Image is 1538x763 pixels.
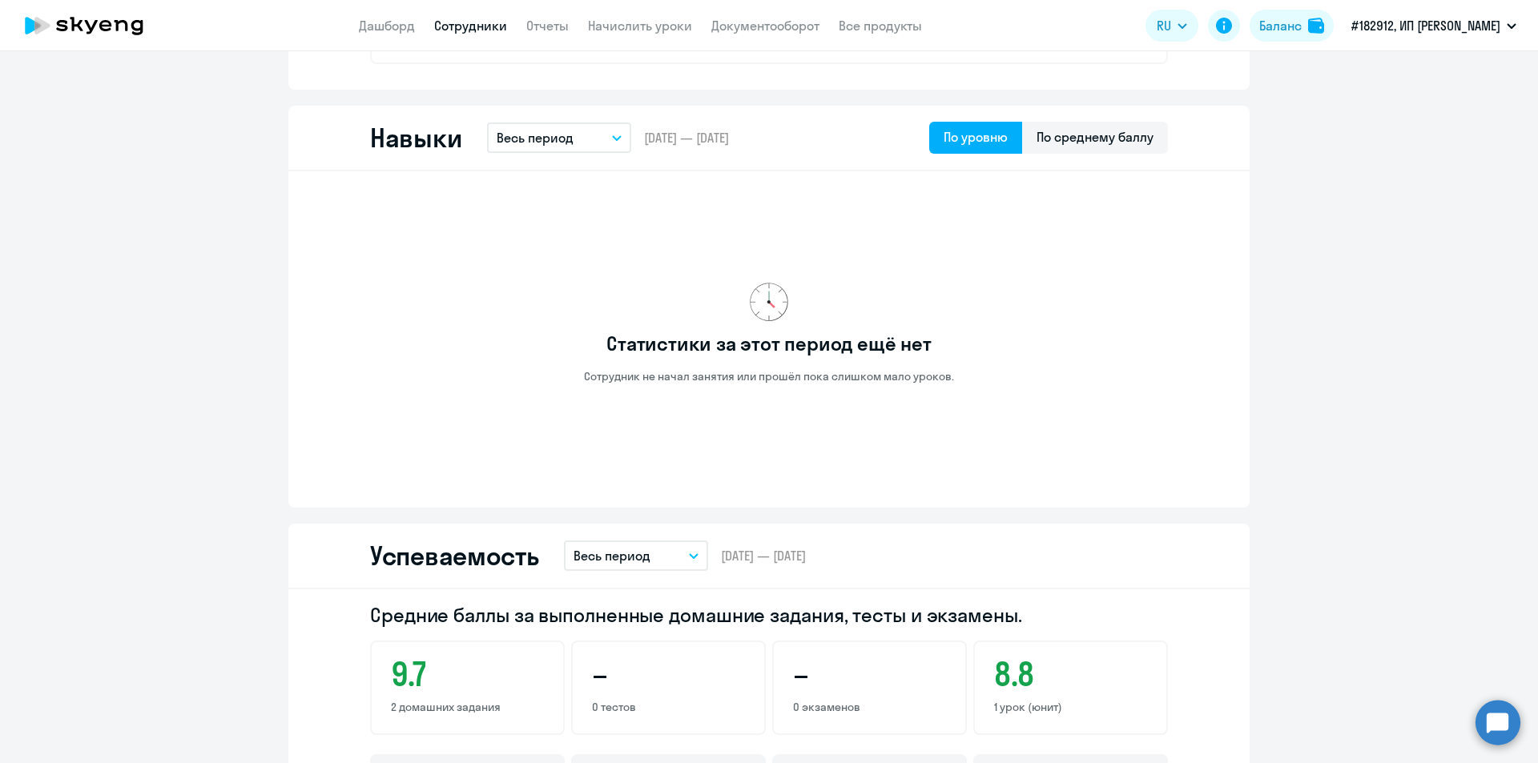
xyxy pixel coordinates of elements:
button: RU [1145,10,1198,42]
p: Весь период [574,546,650,565]
a: Отчеты [526,18,569,34]
h3: – [793,655,946,693]
a: Начислить уроки [588,18,692,34]
span: [DATE] — [DATE] [721,547,806,564]
p: 0 тестов [592,700,745,714]
p: Сотрудник не начал занятия или прошёл пока слишком мало уроков. [584,369,954,384]
h3: Статистики за этот период ещё нет [606,331,931,356]
h3: 9.7 [391,655,544,693]
h2: Успеваемость [370,540,538,572]
button: Балансbalance [1250,10,1334,42]
img: balance [1308,18,1324,34]
h3: – [592,655,745,693]
a: Сотрудники [434,18,507,34]
p: 2 домашних задания [391,700,544,714]
p: Весь период [497,128,574,147]
h2: Средние баллы за выполненные домашние задания, тесты и экзамены. [370,602,1168,628]
button: Весь период [487,122,631,153]
img: no-data [750,283,788,321]
span: RU [1157,16,1171,35]
a: Документооборот [711,18,819,34]
div: По уровню [944,127,1008,147]
h2: Навыки [370,122,461,154]
div: Баланс [1259,16,1302,35]
button: Весь период [564,540,708,571]
h3: 8.8 [994,655,1147,693]
span: [DATE] — [DATE] [644,129,729,147]
a: Дашборд [359,18,415,34]
p: 1 урок (юнит) [994,700,1147,714]
p: #182912, ИП [PERSON_NAME] [1351,16,1500,35]
p: 0 экзаменов [793,700,946,714]
div: По среднему баллу [1037,127,1153,147]
a: Все продукты [839,18,922,34]
button: #182912, ИП [PERSON_NAME] [1343,6,1524,45]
